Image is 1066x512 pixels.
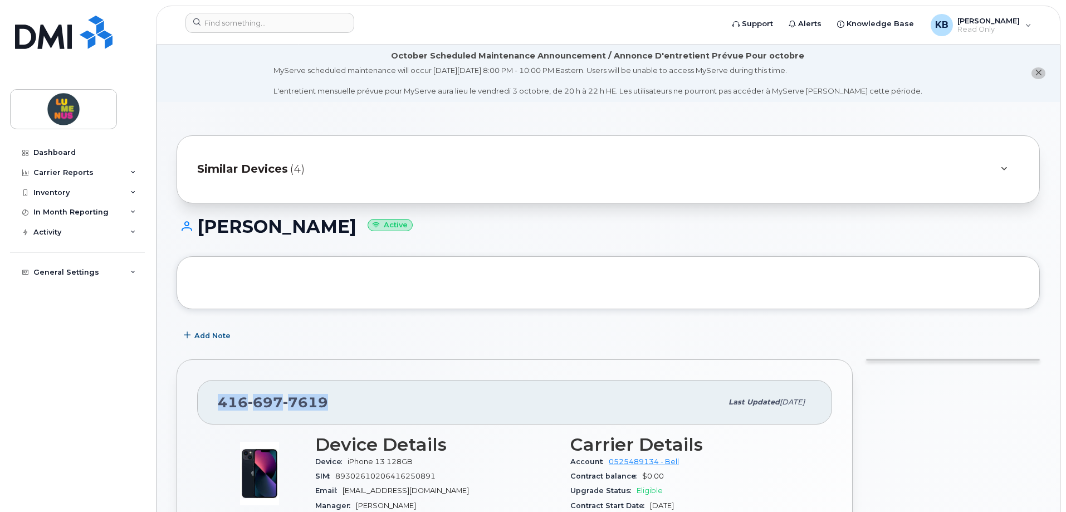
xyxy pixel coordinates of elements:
[273,65,922,96] div: MyServe scheduled maintenance will occur [DATE][DATE] 8:00 PM - 10:00 PM Eastern. Users will be u...
[570,472,642,480] span: Contract balance
[343,486,469,495] span: [EMAIL_ADDRESS][DOMAIN_NAME]
[283,394,328,411] span: 7619
[194,330,231,341] span: Add Note
[197,161,288,177] span: Similar Devices
[177,217,1040,236] h1: [PERSON_NAME]
[248,394,283,411] span: 697
[315,501,356,510] span: Manager
[348,457,413,466] span: iPhone 13 128GB
[570,486,637,495] span: Upgrade Status
[391,50,804,62] div: October Scheduled Maintenance Announcement / Annonce D'entretient Prévue Pour octobre
[728,398,780,406] span: Last updated
[290,161,305,177] span: (4)
[315,486,343,495] span: Email
[650,501,674,510] span: [DATE]
[570,435,812,455] h3: Carrier Details
[368,219,413,232] small: Active
[570,501,650,510] span: Contract Start Date
[1031,67,1045,79] button: close notification
[335,472,436,480] span: 89302610206416250891
[218,394,328,411] span: 416
[609,457,679,466] a: 0525489134 - Bell
[226,440,293,507] img: image20231002-3703462-1ig824h.jpeg
[780,398,805,406] span: [DATE]
[642,472,664,480] span: $0.00
[177,326,240,346] button: Add Note
[570,457,609,466] span: Account
[315,457,348,466] span: Device
[315,472,335,480] span: SIM
[315,435,557,455] h3: Device Details
[356,501,416,510] span: [PERSON_NAME]
[637,486,663,495] span: Eligible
